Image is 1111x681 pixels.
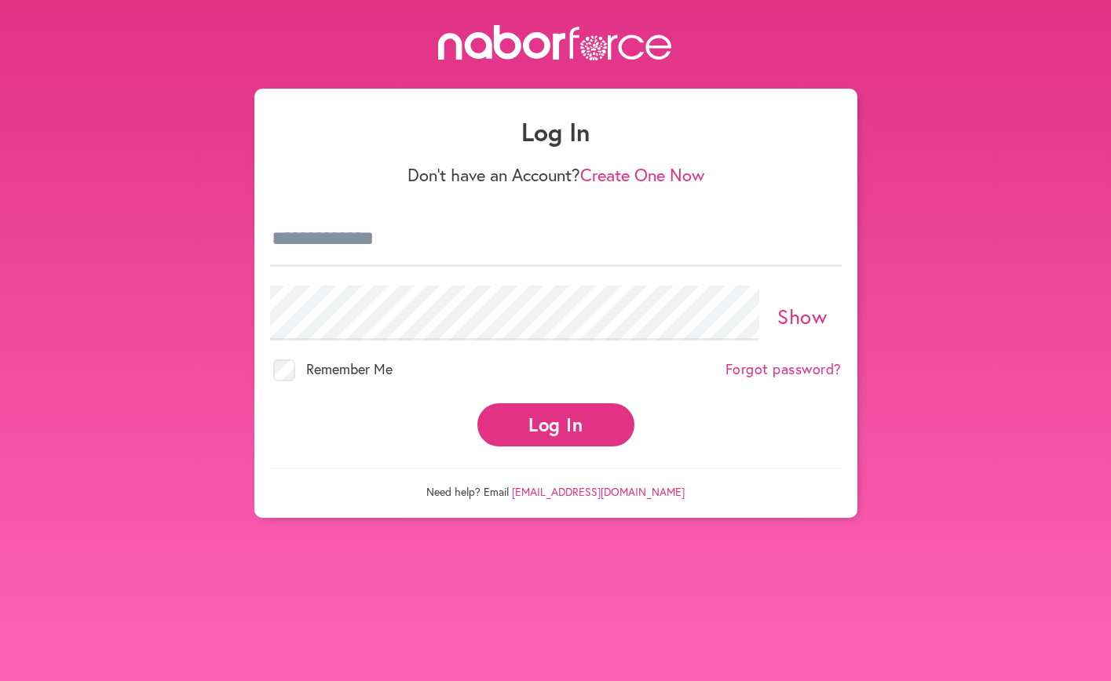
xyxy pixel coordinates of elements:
[777,303,827,330] a: Show
[270,165,842,185] p: Don't have an Account?
[306,359,393,378] span: Remember Me
[580,163,704,186] a: Create One Now
[512,484,685,499] a: [EMAIL_ADDRESS][DOMAIN_NAME]
[477,403,634,446] button: Log In
[725,361,842,378] a: Forgot password?
[270,117,842,147] h1: Log In
[270,468,842,499] p: Need help? Email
